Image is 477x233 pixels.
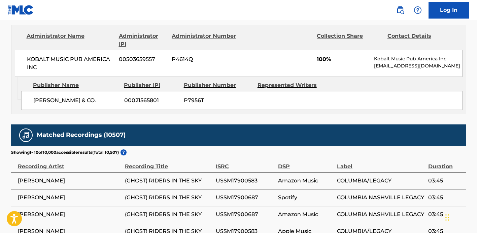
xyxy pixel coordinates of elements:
[172,55,237,63] span: P4614Q
[121,149,127,155] span: ?
[184,81,252,89] div: Publisher Number
[37,131,126,139] h5: Matched Recordings (10507)
[278,210,334,219] span: Amazon Music
[33,81,119,89] div: Publisher Name
[317,55,369,63] span: 100%
[278,155,334,171] div: DSP
[337,177,424,185] span: COLUMBIA/LEGACY
[428,210,463,219] span: 03:45
[374,55,462,62] p: Kobalt Music Pub America Inc
[414,6,422,14] img: help
[125,194,212,202] span: (GHOST) RIDERS IN THE SKY
[11,149,119,155] p: Showing 1 - 10 of 10,000 accessible results (Total 10,507 )
[317,32,382,48] div: Collection Share
[278,177,334,185] span: Amazon Music
[216,210,275,219] span: USSM17900687
[27,55,114,71] span: KOBALT MUSIC PUB AMERICA INC
[18,177,122,185] span: [PERSON_NAME]
[396,6,404,14] img: search
[33,96,119,105] span: [PERSON_NAME] & CO.
[394,3,407,17] a: Public Search
[278,194,334,202] span: Spotify
[27,32,114,48] div: Administrator Name
[18,210,122,219] span: [PERSON_NAME]
[216,194,275,202] span: USSM17900687
[18,155,122,171] div: Recording Artist
[429,2,469,19] a: Log In
[428,194,463,202] span: 03:45
[125,210,212,219] span: (GHOST) RIDERS IN THE SKY
[119,55,167,63] span: 00503659557
[184,96,252,105] span: P7956T
[119,32,167,48] div: Administrator IPI
[337,210,424,219] span: COLUMBIA NASHVILLE LEGACY
[428,155,463,171] div: Duration
[8,5,34,15] img: MLC Logo
[337,155,424,171] div: Label
[18,194,122,202] span: [PERSON_NAME]
[428,177,463,185] span: 03:45
[124,81,179,89] div: Publisher IPI
[443,201,477,233] iframe: Chat Widget
[258,81,326,89] div: Represented Writers
[445,207,449,228] div: Drag
[125,155,212,171] div: Recording Title
[387,32,453,48] div: Contact Details
[411,3,424,17] div: Help
[125,177,212,185] span: (GHOST) RIDERS IN THE SKY
[216,177,275,185] span: USSM17900583
[22,131,30,139] img: Matched Recordings
[374,62,462,69] p: [EMAIL_ADDRESS][DOMAIN_NAME]
[216,155,275,171] div: ISRC
[337,194,424,202] span: COLUMBIA NASHVILLE LEGACY
[172,32,237,48] div: Administrator Number
[124,96,179,105] span: 00021565801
